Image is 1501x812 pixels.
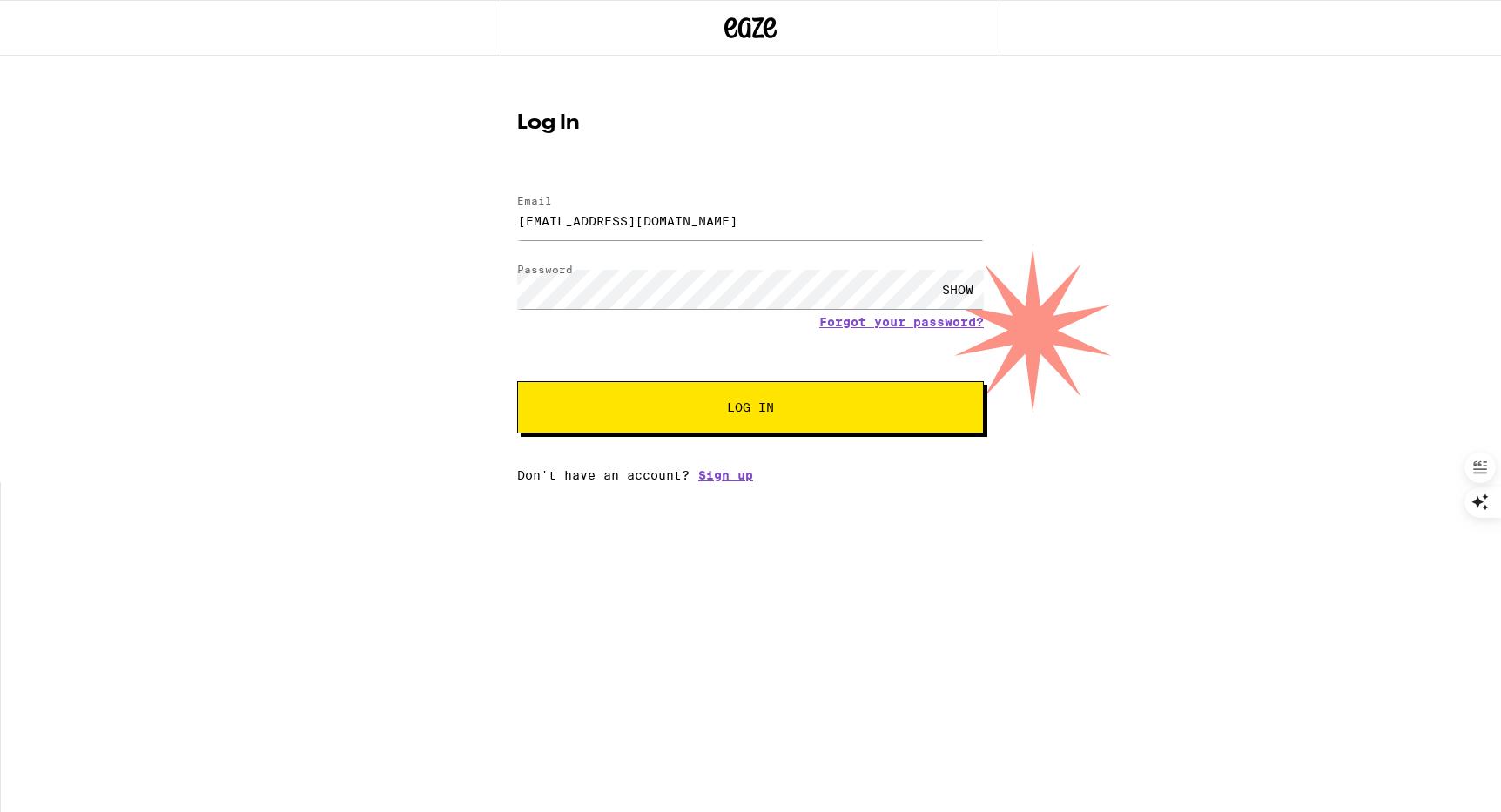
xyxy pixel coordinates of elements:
[517,195,552,206] label: Email
[517,113,984,134] h1: Log In
[517,264,573,275] label: Password
[698,468,753,482] a: Sign up
[10,12,125,26] span: Hi. Need any help?
[727,401,774,413] span: Log In
[819,315,984,329] a: Forgot your password?
[932,270,984,309] div: SHOW
[517,201,984,240] input: Email
[517,381,984,433] button: Log In
[517,468,984,482] div: Don't have an account?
